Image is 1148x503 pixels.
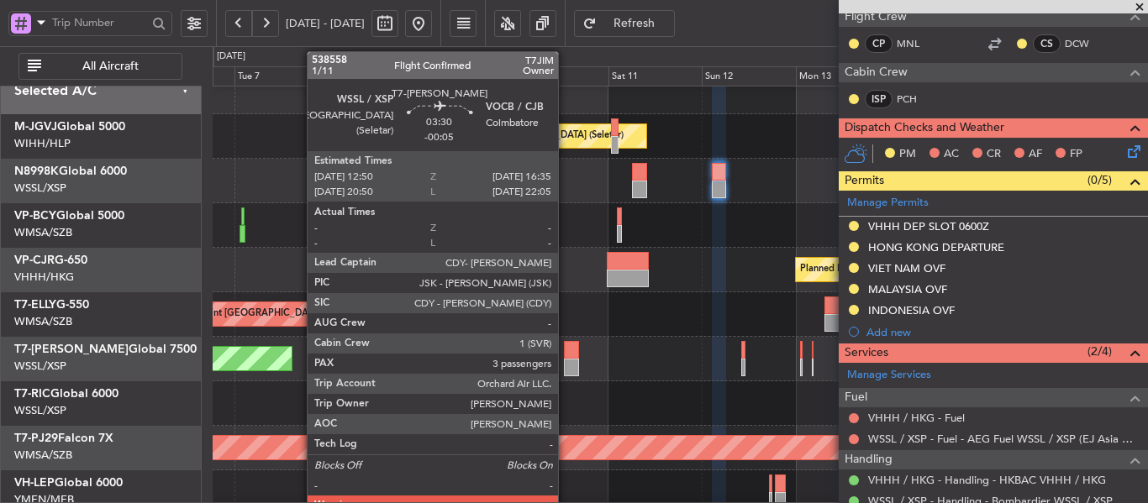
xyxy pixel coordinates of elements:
[868,282,947,296] div: MALAYSIA OVF
[845,118,1004,138] span: Dispatch Checks and Weather
[14,270,74,285] a: VHHH/HKG
[868,219,989,233] div: VHHH DEP SLOT 0600Z
[426,123,624,149] div: Planned Maint [GEOGRAPHIC_DATA] (Seletar)
[847,367,931,384] a: Manage Services
[868,261,945,275] div: VIET NAM OVF
[14,388,50,400] span: T7-RIC
[1065,36,1103,51] a: DCW
[845,8,907,27] span: Flight Crew
[14,121,125,133] a: M-JGVJGlobal 5000
[328,66,421,86] div: Wed 8
[868,473,1106,487] a: VHHH / HKG - Handling - HKBAC VHHH / HKG
[897,92,935,107] a: PCH
[868,240,1004,254] div: HONG KONG DEPARTURE
[1087,171,1112,189] span: (0/5)
[1087,343,1112,360] span: (2/4)
[845,388,867,407] span: Fuel
[14,448,72,463] a: WMSA/SZB
[14,343,129,355] span: T7-[PERSON_NAME]
[800,257,1081,282] div: Planned Maint [GEOGRAPHIC_DATA] ([GEOGRAPHIC_DATA] Intl)
[897,36,935,51] a: MNL
[14,165,59,177] span: N8998K
[286,16,365,31] span: [DATE] - [DATE]
[52,10,147,35] input: Trip Number
[14,477,123,489] a: VH-LEPGlobal 6000
[865,34,893,53] div: CP
[1070,146,1082,163] span: FP
[14,210,56,222] span: VP-BCY
[608,66,702,86] div: Sat 11
[796,66,889,86] div: Mon 13
[234,66,328,86] div: Tue 7
[14,432,58,444] span: T7-PJ29
[14,165,127,177] a: N8998KGlobal 6000
[702,66,795,86] div: Sun 12
[14,210,124,222] a: VP-BCYGlobal 5000
[847,195,929,212] a: Manage Permits
[944,146,959,163] span: AC
[865,90,893,108] div: ISP
[574,10,675,37] button: Refresh
[18,53,182,80] button: All Aircraft
[161,301,441,327] div: Planned Maint [GEOGRAPHIC_DATA] ([GEOGRAPHIC_DATA] Intl)
[600,18,669,29] span: Refresh
[14,299,56,311] span: T7-ELLY
[217,50,245,64] div: [DATE]
[14,343,197,355] a: T7-[PERSON_NAME]Global 7500
[14,359,66,374] a: WSSL/XSP
[868,432,1140,446] a: WSSL / XSP - Fuel - AEG Fuel WSSL / XSP (EJ Asia Only)
[845,171,884,191] span: Permits
[14,254,87,266] a: VP-CJRG-650
[332,168,529,193] div: Planned Maint [GEOGRAPHIC_DATA] (Seletar)
[422,66,515,86] div: Thu 9
[845,63,908,82] span: Cabin Crew
[1033,34,1061,53] div: CS
[14,314,72,329] a: WMSA/SZB
[14,254,55,266] span: VP-CJR
[14,136,71,151] a: WIHH/HLP
[14,299,89,311] a: T7-ELLYG-550
[899,146,916,163] span: PM
[14,181,66,196] a: WSSL/XSP
[845,450,893,469] span: Handling
[866,325,1140,339] div: Add new
[14,477,55,489] span: VH-LEP
[14,225,72,240] a: WMSA/SZB
[45,60,176,72] span: All Aircraft
[868,411,965,425] a: VHHH / HKG - Fuel
[14,121,57,133] span: M-JGVJ
[845,343,888,363] span: Services
[14,403,66,418] a: WSSL/XSP
[14,388,118,400] a: T7-RICGlobal 6000
[515,66,608,86] div: Fri 10
[14,432,113,444] a: T7-PJ29Falcon 7X
[987,146,1001,163] span: CR
[1029,146,1042,163] span: AF
[868,303,955,317] div: INDONESIA OVF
